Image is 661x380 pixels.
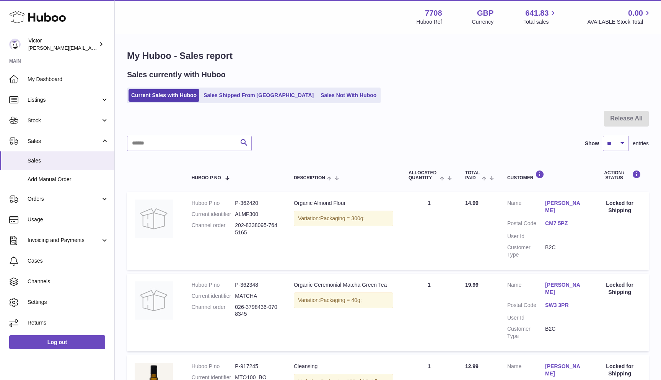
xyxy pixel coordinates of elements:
[235,222,278,236] dd: 202-8338095-7645165
[28,96,101,104] span: Listings
[192,222,235,236] dt: Channel order
[192,292,235,300] dt: Current identifier
[235,292,278,300] dd: MATCHA
[507,302,545,311] dt: Postal Code
[598,200,641,214] div: Locked for Shipping
[294,292,393,308] div: Variation:
[28,138,101,145] span: Sales
[507,233,545,240] dt: User Id
[628,8,643,18] span: 0.00
[135,281,173,320] img: no-photo.jpg
[545,325,583,340] dd: B2C
[598,281,641,296] div: Locked for Shipping
[235,281,278,289] dd: P-362348
[192,304,235,318] dt: Channel order
[587,18,652,26] span: AVAILABLE Stock Total
[294,281,393,289] div: Organic Ceremonial Matcha Green Tea
[28,117,101,124] span: Stock
[235,363,278,370] dd: P-917245
[28,195,101,203] span: Orders
[598,170,641,180] div: Action / Status
[28,157,109,164] span: Sales
[192,175,221,180] span: Huboo P no
[135,200,173,238] img: no-photo.jpg
[523,8,557,26] a: 641.83 Total sales
[507,244,545,258] dt: Customer Type
[320,297,362,303] span: Packaging = 40g;
[545,244,583,258] dd: B2C
[192,281,235,289] dt: Huboo P no
[28,237,101,244] span: Invoicing and Payments
[320,215,365,221] span: Packaging = 300g;
[192,211,235,218] dt: Current identifier
[545,281,583,296] a: [PERSON_NAME]
[465,200,479,206] span: 14.99
[192,363,235,370] dt: Huboo P no
[28,319,109,326] span: Returns
[507,363,545,379] dt: Name
[28,257,109,265] span: Cases
[294,211,393,226] div: Variation:
[507,200,545,216] dt: Name
[545,200,583,214] a: [PERSON_NAME]
[28,299,109,306] span: Settings
[472,18,494,26] div: Currency
[318,89,379,102] a: Sales Not With Huboo
[633,140,649,147] span: entries
[9,39,21,50] img: victor@erbology.co
[507,281,545,298] dt: Name
[587,8,652,26] a: 0.00 AVAILABLE Stock Total
[545,363,583,377] a: [PERSON_NAME]
[409,171,438,180] span: ALLOCATED Quantity
[127,50,649,62] h1: My Huboo - Sales report
[192,200,235,207] dt: Huboo P no
[507,220,545,229] dt: Postal Code
[28,37,97,52] div: Victor
[201,89,316,102] a: Sales Shipped From [GEOGRAPHIC_DATA]
[294,200,393,207] div: Organic Almond Flour
[465,282,479,288] span: 19.99
[28,76,109,83] span: My Dashboard
[294,175,325,180] span: Description
[9,335,105,349] a: Log out
[28,45,153,51] span: [PERSON_NAME][EMAIL_ADDRESS][DOMAIN_NAME]
[235,200,278,207] dd: P-362420
[598,363,641,377] div: Locked for Shipping
[523,18,557,26] span: Total sales
[477,8,493,18] strong: GBP
[28,176,109,183] span: Add Manual Order
[507,325,545,340] dt: Customer Type
[425,8,442,18] strong: 7708
[507,170,583,180] div: Customer
[28,216,109,223] span: Usage
[545,302,583,309] a: SW3 3PR
[401,192,457,270] td: 1
[129,89,199,102] a: Current Sales with Huboo
[235,211,278,218] dd: ALMF300
[294,363,393,370] div: Cleansing
[545,220,583,227] a: CM7 5PZ
[585,140,599,147] label: Show
[417,18,442,26] div: Huboo Ref
[507,314,545,322] dt: User Id
[465,363,479,369] span: 12.99
[127,70,226,80] h2: Sales currently with Huboo
[401,274,457,351] td: 1
[235,304,278,318] dd: 026-3798436-0708345
[28,278,109,285] span: Channels
[465,171,480,180] span: Total paid
[525,8,549,18] span: 641.83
